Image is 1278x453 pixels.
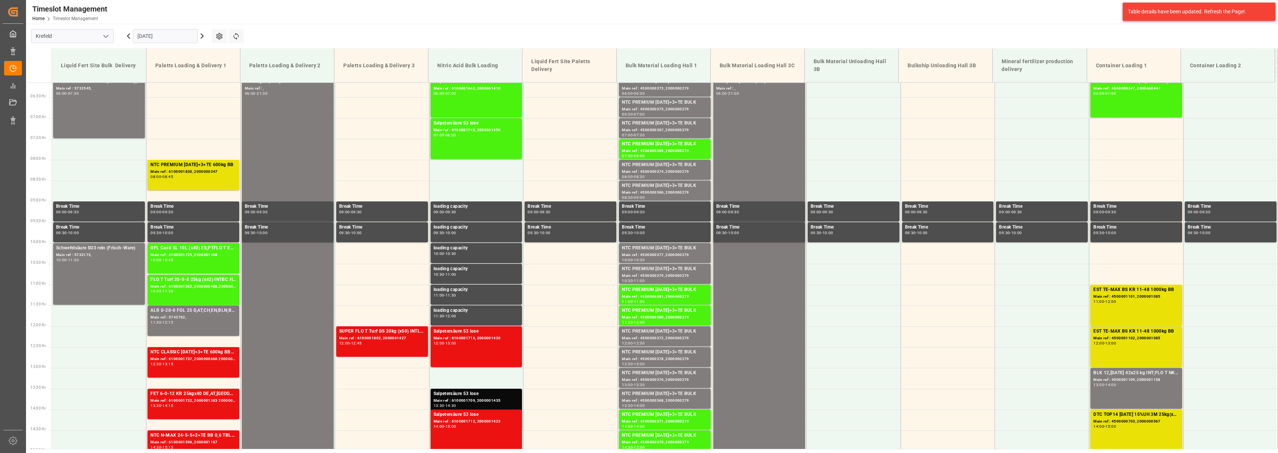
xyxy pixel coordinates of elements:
[56,245,142,252] div: Schwefelsäure SO3 rein (Frisch-Ware)
[634,231,645,234] div: 10:00
[1093,286,1179,294] div: EST TE-MAX BS KR 11-48 1000kg BB
[245,203,331,210] div: Break Time
[162,362,173,366] div: 13:15
[350,210,351,214] div: -
[56,231,67,234] div: 09:30
[622,265,708,273] div: NTC PREMIUM [DATE]+3+TE BULK
[1093,342,1104,345] div: 12:00
[634,321,645,324] div: 12:00
[162,210,173,214] div: 09:30
[30,219,46,223] span: 09:30 Hr
[30,385,46,389] span: 13:30 Hr
[1104,210,1105,214] div: -
[30,136,46,140] span: 07:30 Hr
[445,133,456,137] div: 08:00
[58,59,140,72] div: Liquid Fert Site Bulk Delivery
[716,203,802,210] div: Break Time
[434,307,519,314] div: loading capacity
[256,210,257,214] div: -
[622,154,633,158] div: 07:30
[30,94,46,98] span: 06:30 Hr
[622,362,633,366] div: 12:30
[161,289,162,293] div: -
[150,161,236,169] div: NTC PREMIUM [DATE]+3+TE 600kg BB
[67,92,68,95] div: -
[622,286,708,294] div: NTC PREMIUM [DATE]+3+TE BULK
[150,224,236,231] div: Break Time
[821,210,823,214] div: -
[622,182,708,190] div: NTC PREMIUM [DATE]+3+TE BULK
[32,3,107,14] div: Timeslot Management
[445,92,456,95] div: 07:00
[56,210,67,214] div: 09:00
[622,383,633,386] div: 13:00
[622,307,708,314] div: NTC PREMIUM [DATE]+3+TE BULK
[445,252,456,255] div: 10:30
[150,321,161,324] div: 11:30
[30,281,46,285] span: 11:00 Hr
[811,210,821,214] div: 09:00
[622,231,633,234] div: 09:30
[811,203,896,210] div: Break Time
[351,342,362,345] div: 12:45
[434,265,519,273] div: loading capacity
[1105,210,1116,214] div: 09:30
[1093,294,1179,300] div: Main ref : 4500001101, 2000001085
[434,92,444,95] div: 06:00
[434,314,444,318] div: 11:30
[1188,210,1198,214] div: 09:00
[633,210,634,214] div: -
[622,314,708,321] div: Main ref : 4500000380, 2000000279
[245,224,331,231] div: Break Time
[444,294,445,297] div: -
[445,294,456,297] div: 11:30
[727,231,728,234] div: -
[622,169,708,175] div: Main ref : 4500000374, 2000000279
[633,300,634,303] div: -
[1188,231,1198,234] div: 09:30
[444,231,445,234] div: -
[622,113,633,116] div: 06:30
[622,92,633,95] div: 06:00
[917,231,928,234] div: 10:00
[30,344,46,348] span: 12:30 Hr
[1105,231,1116,234] div: 10:00
[150,210,161,214] div: 09:00
[350,342,351,345] div: -
[634,196,645,199] div: 09:00
[811,224,896,231] div: Break Time
[727,210,728,214] div: -
[999,203,1085,210] div: Break Time
[634,258,645,262] div: 10:30
[68,210,79,214] div: 09:30
[150,390,236,398] div: FET 6-0-12 KR 25kgx40 DE,AT,[GEOGRAPHIC_DATA],ES,ITFLO T EAGLE NK 17-0-16 25kg (x40) INTTPL N 12-...
[716,85,802,92] div: Main ref : ,
[634,362,645,366] div: 13:00
[622,140,708,148] div: NTC PREMIUM [DATE]+3+TE BULK
[434,133,444,137] div: 07:00
[811,55,892,76] div: Bulk Material Unloading Hall 3B
[339,210,350,214] div: 09:00
[434,245,519,252] div: loading capacity
[905,231,916,234] div: 09:30
[821,231,823,234] div: -
[999,55,1080,76] div: Mineral fertilizer production delivery
[728,92,739,95] div: 21:00
[622,203,708,210] div: Break Time
[257,231,267,234] div: 10:00
[350,231,351,234] div: -
[1104,300,1105,303] div: -
[1093,369,1179,377] div: BLK 12,[DATE] 42x25 kg INT;FLO T NK 14-0-19 25kg (x40) INT
[633,342,634,345] div: -
[162,231,173,234] div: 10:00
[823,231,833,234] div: 10:00
[67,258,68,262] div: -
[434,252,444,255] div: 10:00
[634,154,645,158] div: 08:00
[150,289,161,293] div: 10:45
[150,349,236,356] div: NTC CLASSIC [DATE]+3+TE 600kg BBNTC SUPREM [DATE] 25kg (x40)A,D,EN,I,SINTC CLASSIC [DATE] 25kg (x...
[68,258,79,262] div: 11:30
[622,148,708,154] div: Main ref : 4500000369, 2000000279
[434,286,519,294] div: loading capacity
[445,273,456,276] div: 11:00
